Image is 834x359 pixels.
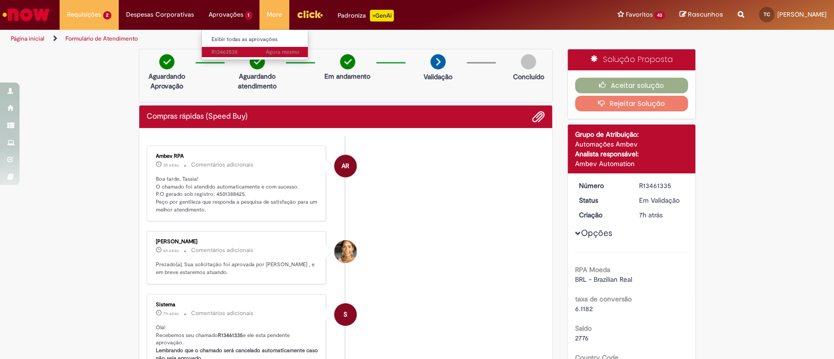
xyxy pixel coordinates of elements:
span: R13463538 [212,48,299,56]
span: 3h atrás [163,162,179,168]
span: S [343,303,347,326]
button: Adicionar anexos [532,110,545,123]
a: Rascunhos [680,10,723,20]
img: ServiceNow [1,5,51,24]
p: Validação [424,72,452,82]
b: Saldo [575,324,592,333]
div: Analista responsável: [575,149,688,159]
span: Rascunhos [688,10,723,19]
span: Despesas Corporativas [126,10,194,20]
small: Comentários adicionais [191,246,254,254]
button: Rejeitar Solução [575,96,688,111]
time: 29/08/2025 10:28:38 [163,248,179,253]
b: RPA Moeda [575,265,610,274]
a: Página inicial [11,35,44,42]
span: 7h atrás [639,211,663,219]
div: Automações Ambev [575,139,688,149]
img: click_logo_yellow_360x200.png [297,7,323,21]
span: Agora mesmo [266,48,299,56]
span: 1 [245,11,253,20]
dt: Criação [572,210,632,220]
dt: Número [572,181,632,190]
div: Grupo de Atribuição: [575,129,688,139]
img: check-circle-green.png [340,54,355,69]
a: Formulário de Atendimento [65,35,138,42]
span: 2776 [575,334,589,342]
small: Comentários adicionais [191,161,254,169]
span: AR [342,154,349,178]
span: BRL - Brazilian Real [575,275,632,284]
div: System [334,303,357,326]
small: Comentários adicionais [191,309,254,317]
span: [PERSON_NAME] [777,10,827,19]
span: TC [764,11,770,18]
div: Em Validação [639,195,684,205]
p: Concluído [513,72,544,82]
span: 7h atrás [163,311,179,317]
dt: Status [572,195,632,205]
p: +GenAi [370,10,394,21]
div: Sistema [156,302,319,308]
p: Aguardando Aprovação [143,71,191,91]
div: R13461335 [639,181,684,190]
img: img-circle-grey.png [521,54,536,69]
p: Em andamento [324,71,370,81]
time: 29/08/2025 10:07:58 [163,311,179,317]
img: arrow-next.png [430,54,446,69]
div: Ambev RPA [334,155,357,177]
p: Boa tarde, Tassia! O chamado foi atendido automaticamente e com sucesso. P.O gerado sob registro:... [156,175,319,214]
div: Solução Proposta [568,49,695,70]
div: Ambev Automation [575,159,688,169]
time: 29/08/2025 10:07:46 [639,211,663,219]
img: check-circle-green.png [250,54,265,69]
div: [PERSON_NAME] [156,239,319,245]
time: 29/08/2025 13:39:38 [163,162,179,168]
b: taxa de conversão [575,295,632,303]
span: 6.1182 [575,304,593,313]
button: Aceitar solução [575,78,688,93]
span: More [267,10,282,20]
time: 29/08/2025 16:39:06 [266,48,299,56]
div: 29/08/2025 10:07:46 [639,210,684,220]
h2: Compras rápidas (Speed Buy) Histórico de tíquete [147,112,248,121]
span: 2 [103,11,111,20]
ul: Aprovações [201,29,309,60]
span: Aprovações [209,10,243,20]
span: 6h atrás [163,248,179,253]
a: Exibir todas as aprovações [202,34,309,45]
ul: Trilhas de página [7,30,549,48]
span: Favoritos [625,10,652,20]
a: Aberto R13463538 : [202,47,309,58]
div: Ambev RPA [156,153,319,159]
img: check-circle-green.png [159,54,174,69]
p: Aguardando atendimento [234,71,281,91]
div: Ana Flavia Silva Moreira [334,240,357,263]
b: R13461335 [218,332,243,339]
span: 43 [654,11,665,20]
p: Prezado(a), Sua solicitação foi aprovada por [PERSON_NAME] , e em breve estaremos atuando. [156,261,319,276]
span: Requisições [67,10,101,20]
div: Padroniza [338,10,394,21]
